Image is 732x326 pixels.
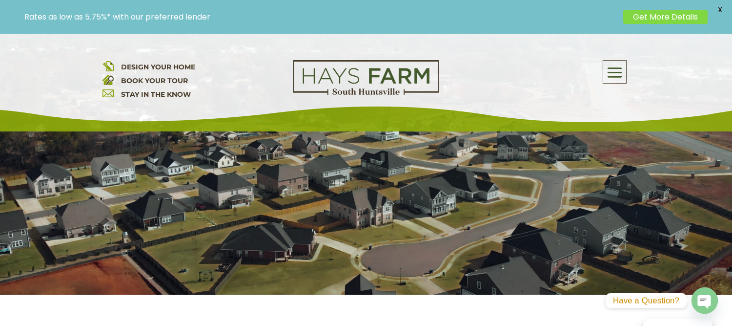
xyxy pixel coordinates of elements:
p: Rates as low as 5.75%* with our preferred lender [24,12,618,22]
a: STAY IN THE KNOW [121,90,191,99]
span: X [712,2,727,17]
img: Logo [293,60,439,95]
a: BOOK YOUR TOUR [121,76,188,85]
img: book your home tour [102,74,114,85]
a: DESIGN YOUR HOME [121,63,195,71]
img: design your home [102,60,114,71]
a: hays farm homes huntsville development [293,88,439,97]
a: Get More Details [623,10,708,24]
